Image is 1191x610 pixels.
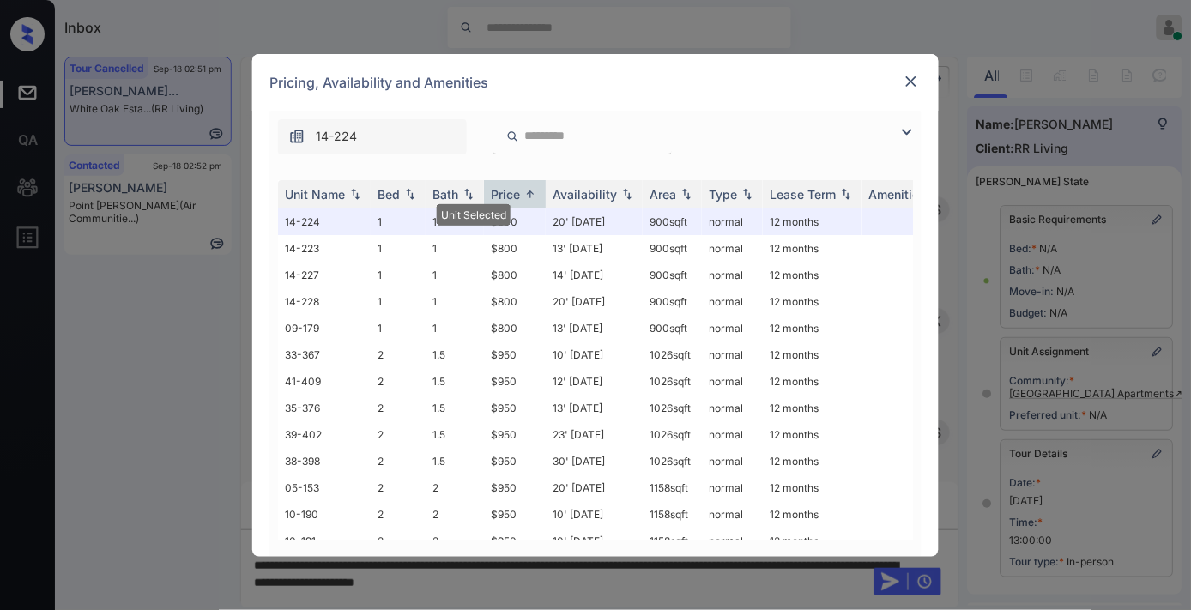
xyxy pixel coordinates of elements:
[643,315,702,341] td: 900 sqft
[426,288,484,315] td: 1
[763,315,862,341] td: 12 months
[426,528,484,554] td: 2
[506,129,519,144] img: icon-zuma
[484,421,546,448] td: $950
[278,395,371,421] td: 35-376
[546,315,643,341] td: 13' [DATE]
[868,187,926,202] div: Amenities
[702,501,763,528] td: normal
[252,54,939,111] div: Pricing, Availability and Amenities
[484,368,546,395] td: $950
[546,474,643,501] td: 20' [DATE]
[897,122,917,142] img: icon-zuma
[763,262,862,288] td: 12 months
[702,341,763,368] td: normal
[278,315,371,341] td: 09-179
[643,421,702,448] td: 1026 sqft
[763,448,862,474] td: 12 months
[484,315,546,341] td: $800
[702,395,763,421] td: normal
[546,421,643,448] td: 23' [DATE]
[371,262,426,288] td: 1
[763,368,862,395] td: 12 months
[371,341,426,368] td: 2
[702,528,763,554] td: normal
[426,341,484,368] td: 1.5
[278,528,371,554] td: 10-191
[432,187,458,202] div: Bath
[702,448,763,474] td: normal
[491,187,520,202] div: Price
[643,368,702,395] td: 1026 sqft
[484,208,546,235] td: $800
[426,208,484,235] td: 1
[763,501,862,528] td: 12 months
[426,448,484,474] td: 1.5
[484,395,546,421] td: $950
[763,341,862,368] td: 12 months
[484,528,546,554] td: $950
[288,128,305,145] img: icon-zuma
[460,188,477,200] img: sorting
[837,188,855,200] img: sorting
[546,528,643,554] td: 10' [DATE]
[763,395,862,421] td: 12 months
[371,395,426,421] td: 2
[702,288,763,315] td: normal
[371,315,426,341] td: 1
[702,421,763,448] td: normal
[484,288,546,315] td: $800
[643,341,702,368] td: 1026 sqft
[278,421,371,448] td: 39-402
[739,188,756,200] img: sorting
[619,188,636,200] img: sorting
[316,127,357,146] span: 14-224
[426,262,484,288] td: 1
[702,262,763,288] td: normal
[546,235,643,262] td: 13' [DATE]
[643,235,702,262] td: 900 sqft
[763,528,862,554] td: 12 months
[371,474,426,501] td: 2
[643,528,702,554] td: 1158 sqft
[278,262,371,288] td: 14-227
[643,395,702,421] td: 1026 sqft
[702,474,763,501] td: normal
[371,421,426,448] td: 2
[378,187,400,202] div: Bed
[371,501,426,528] td: 2
[278,288,371,315] td: 14-228
[371,448,426,474] td: 2
[546,368,643,395] td: 12' [DATE]
[546,341,643,368] td: 10' [DATE]
[770,187,836,202] div: Lease Term
[278,448,371,474] td: 38-398
[546,208,643,235] td: 20' [DATE]
[546,288,643,315] td: 20' [DATE]
[484,501,546,528] td: $950
[903,73,920,90] img: close
[702,368,763,395] td: normal
[347,188,364,200] img: sorting
[426,395,484,421] td: 1.5
[426,421,484,448] td: 1.5
[643,501,702,528] td: 1158 sqft
[763,235,862,262] td: 12 months
[709,187,737,202] div: Type
[643,474,702,501] td: 1158 sqft
[484,474,546,501] td: $950
[763,208,862,235] td: 12 months
[643,448,702,474] td: 1026 sqft
[702,208,763,235] td: normal
[763,421,862,448] td: 12 months
[522,188,539,201] img: sorting
[371,528,426,554] td: 2
[702,315,763,341] td: normal
[643,288,702,315] td: 900 sqft
[702,235,763,262] td: normal
[371,208,426,235] td: 1
[278,208,371,235] td: 14-224
[402,188,419,200] img: sorting
[553,187,617,202] div: Availability
[546,501,643,528] td: 10' [DATE]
